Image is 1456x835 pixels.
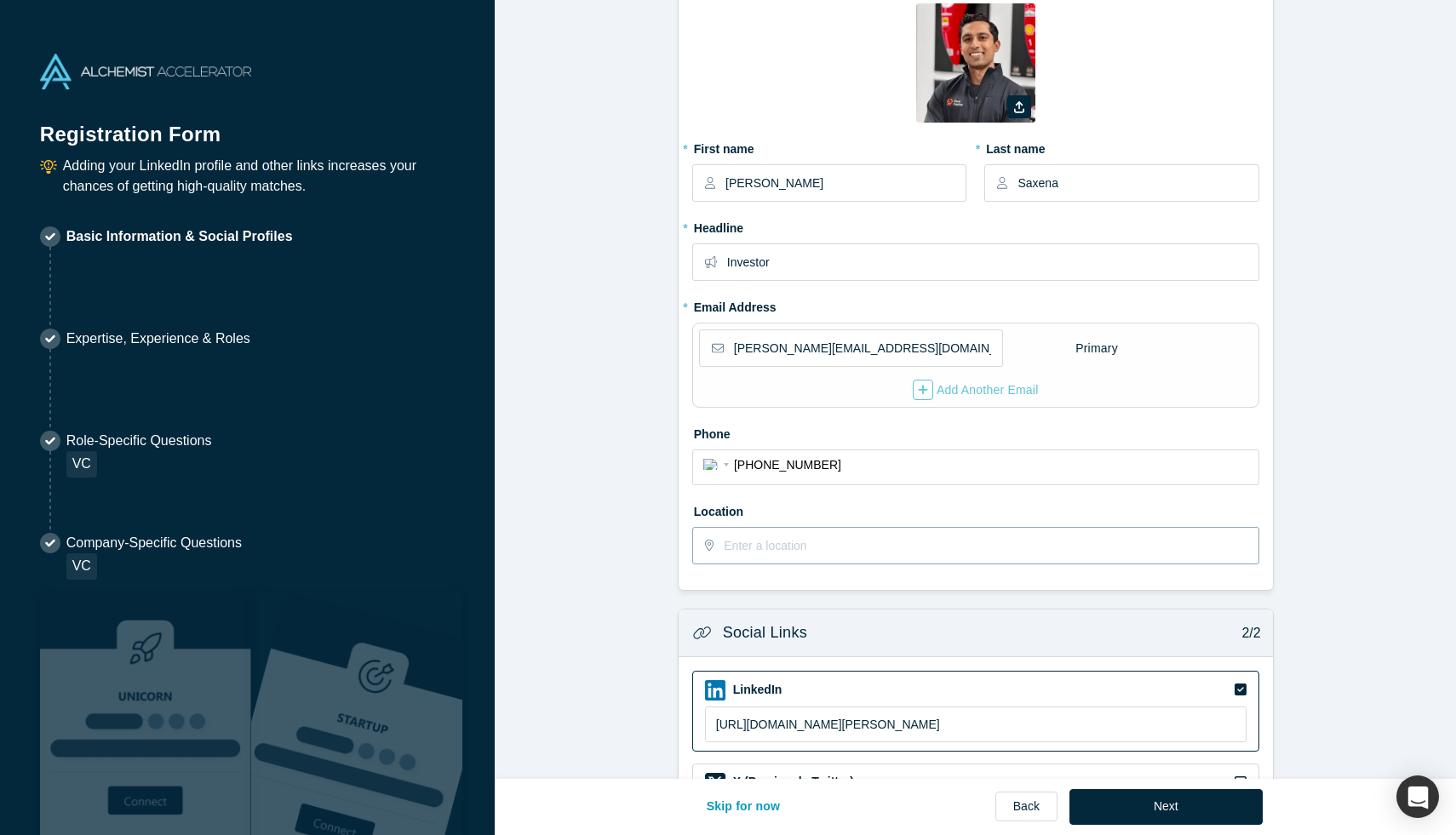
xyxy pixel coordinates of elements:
[66,553,97,580] div: VC
[912,379,1040,401] button: Add Another Email
[727,244,1258,280] input: Partner, CEO
[724,528,1257,563] input: Enter a location
[995,792,1058,821] a: Back
[1075,334,1119,363] div: Primary
[916,3,1035,123] img: Profile user default
[66,533,242,553] p: Company-Specific Questions
[705,680,725,701] img: LinkedIn icon
[692,764,1259,799] div: X (Previously Twitter) iconX (Previously Twitter)
[40,54,251,89] img: Alchemist Accelerator Logo
[723,621,807,644] h3: Social Links
[692,293,777,317] label: Email Address
[1233,623,1261,643] p: 2/2
[66,329,250,349] p: Expertise, Experience & Roles
[731,773,854,791] label: X (Previously Twitter)
[66,431,212,451] p: Role-Specific Questions
[66,451,97,478] div: VC
[984,134,1258,158] label: Last name
[913,380,1039,400] div: Add Another Email
[692,134,966,158] label: First name
[63,156,456,197] p: Adding your LinkedIn profile and other links increases your chances of getting high-quality matches.
[66,226,293,247] p: Basic Information & Social Profiles
[705,773,725,793] img: X (Previously Twitter) icon
[692,420,1259,443] label: Phone
[692,214,1259,237] label: Headline
[692,497,1259,521] label: Location
[731,681,782,699] label: LinkedIn
[1069,789,1263,825] button: Next
[40,101,456,150] h1: Registration Form
[689,789,799,825] button: Skip for now
[692,671,1259,752] div: LinkedIn iconLinkedIn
